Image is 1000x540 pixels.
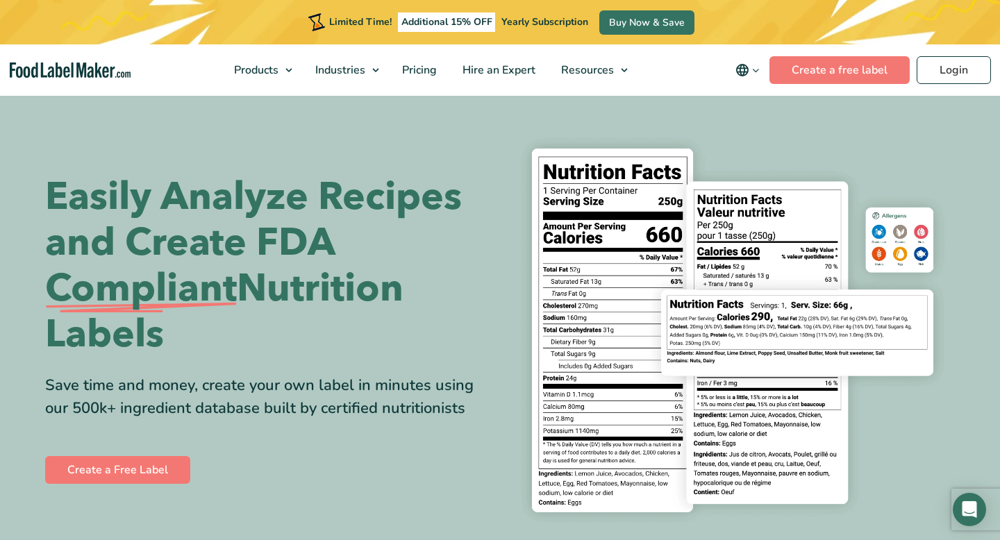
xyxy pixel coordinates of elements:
a: Hire an Expert [450,44,545,96]
a: Pricing [390,44,447,96]
span: Products [230,62,280,78]
span: Pricing [398,62,438,78]
h1: Easily Analyze Recipes and Create FDA Nutrition Labels [45,174,490,357]
a: Buy Now & Save [599,10,694,35]
div: Save time and money, create your own label in minutes using our 500k+ ingredient database built b... [45,374,490,420]
span: Limited Time! [329,15,392,28]
span: Additional 15% OFF [398,12,496,32]
span: Resources [557,62,615,78]
a: Resources [549,44,635,96]
div: Open Intercom Messenger [953,493,986,526]
a: Create a free label [769,56,910,84]
span: Yearly Subscription [501,15,588,28]
span: Industries [311,62,367,78]
span: Hire an Expert [458,62,537,78]
span: Compliant [45,266,237,312]
a: Login [917,56,991,84]
a: Products [222,44,299,96]
a: Industries [303,44,386,96]
a: Create a Free Label [45,456,190,484]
